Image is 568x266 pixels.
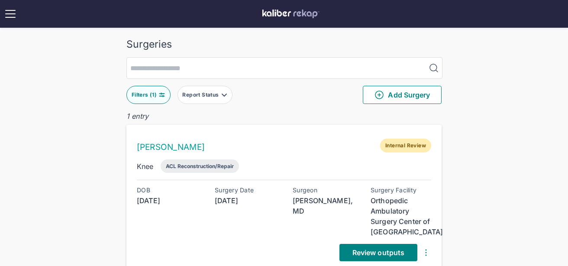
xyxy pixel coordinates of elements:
a: [PERSON_NAME] [137,142,205,152]
span: Review outputs [352,248,404,257]
div: DOB [137,187,197,194]
img: MagnifyingGlass.1dc66aab.svg [429,63,439,73]
div: [PERSON_NAME], MD [293,195,353,216]
img: DotsThreeVertical.31cb0eda.svg [421,247,431,258]
div: Report Status [182,91,220,98]
div: Knee [137,161,154,172]
div: [DATE] [215,195,275,206]
button: Add Surgery [363,86,442,104]
div: 1 entry [126,111,442,121]
img: PlusCircleGreen.5fd88d77.svg [374,90,384,100]
img: open menu icon [3,7,17,21]
div: Filters ( 1 ) [132,91,158,98]
div: Surgery Date [215,187,275,194]
img: faders-horizontal-teal.edb3eaa8.svg [158,91,165,98]
div: [DATE] [137,195,197,206]
button: Report Status [177,86,232,104]
div: ACL Reconstruction/Repair [166,163,234,169]
span: Internal Review [380,139,431,152]
a: Review outputs [339,244,417,261]
button: Filters (1) [126,86,171,104]
div: Surgery Facility [371,187,431,194]
div: Surgeon [293,187,353,194]
div: Surgeries [126,38,442,50]
div: Orthopedic Ambulatory Surgery Center of [GEOGRAPHIC_DATA] [371,195,431,237]
img: kaliber labs logo [262,10,319,18]
img: filter-caret-down-grey.b3560631.svg [221,91,228,98]
span: Add Surgery [374,90,430,100]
